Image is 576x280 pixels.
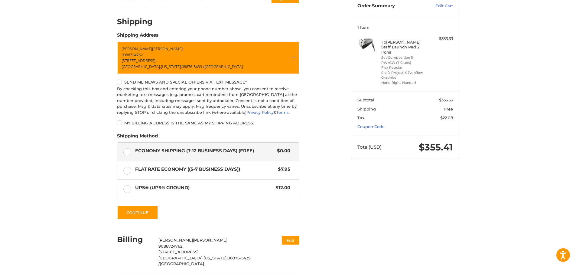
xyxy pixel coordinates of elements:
[276,110,289,115] a: Terms
[272,184,290,191] span: $12.00
[135,184,273,191] span: UPS® (UPS® Ground)
[422,3,453,9] a: Edit Cart
[357,3,422,9] h3: Order Summary
[117,41,299,74] a: Enter or select a different address
[381,40,428,54] h4: 1 x [PERSON_NAME] Staff Launch Pad 2 Irons
[246,110,274,115] a: Privacy Policy
[275,166,290,173] span: $7.95
[117,32,158,41] legend: Shipping Address
[135,147,274,154] span: Economy Shipping (7-12 Business Days) (Free)
[440,115,453,120] span: $22.08
[193,238,227,242] span: [PERSON_NAME]
[152,46,183,51] span: [PERSON_NAME]
[357,107,376,111] span: Shipping
[381,55,428,65] li: Set Composition 5-PW+GW (7 Clubs)
[161,64,182,69] span: [US_STATE],
[282,236,299,245] button: Edit
[158,249,199,254] span: [STREET_ADDRESS]
[122,52,143,58] span: 9088724762
[444,107,453,111] span: Free
[357,97,374,102] span: Subtotal
[381,65,428,70] li: Flex Regular
[117,235,152,244] h2: Billing
[357,144,382,150] span: Total (USD)
[135,166,275,173] span: Flat Rate Economy ((5-7 Business Days))
[357,124,385,129] a: Coupon Code
[419,142,453,153] span: $355.41
[274,147,290,154] span: $0.00
[203,255,227,260] span: [US_STATE],
[117,86,299,116] div: By checking this box and entering your phone number above, you consent to receive marketing text ...
[182,64,204,69] span: 08876-5439 /
[117,206,158,219] button: Continue
[122,58,155,63] span: [STREET_ADDRESS]
[117,120,299,125] label: My billing address is the same as my shipping address.
[158,238,193,242] span: [PERSON_NAME]
[204,64,243,69] span: [GEOGRAPHIC_DATA]
[439,97,453,102] span: $333.33
[160,261,204,266] span: [GEOGRAPHIC_DATA]
[117,80,299,84] label: Send me news and special offers via text message*
[381,70,428,80] li: Shaft Project X Evenflow Graphite
[122,64,161,69] span: [GEOGRAPHIC_DATA],
[357,25,453,30] h3: 1 Item
[122,46,152,51] span: [PERSON_NAME]
[357,115,364,120] span: Tax
[117,133,158,142] legend: Shipping Method
[158,244,182,249] span: 9088724762
[117,17,153,26] h2: Shipping
[158,255,203,260] span: [GEOGRAPHIC_DATA],
[429,36,453,42] div: $333.33
[381,80,428,85] li: Hand Right-Handed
